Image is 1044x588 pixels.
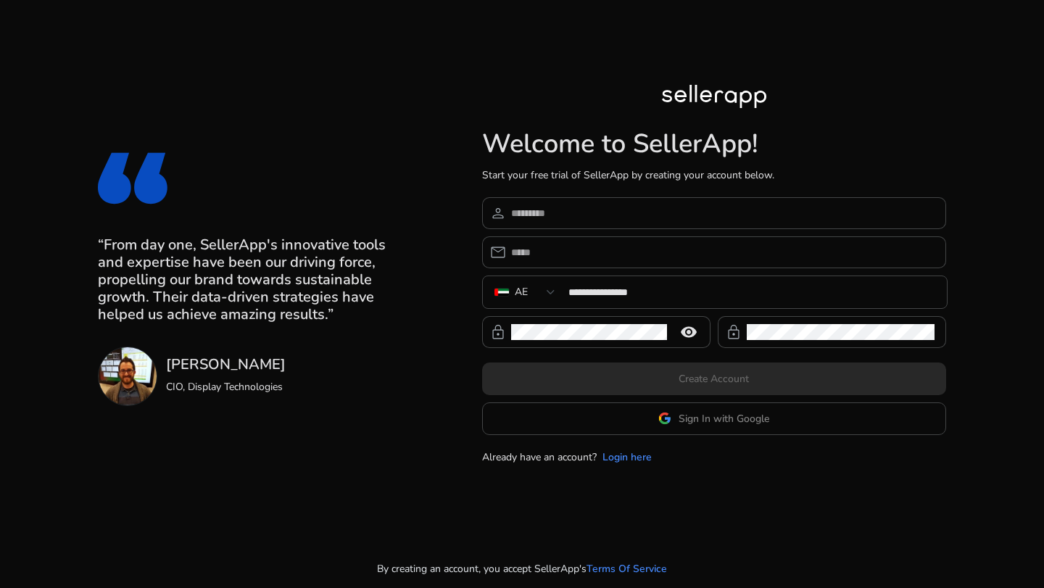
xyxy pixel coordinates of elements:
[482,167,946,183] p: Start your free trial of SellerApp by creating your account below.
[671,323,706,341] mat-icon: remove_red_eye
[489,323,507,341] span: lock
[587,561,667,576] a: Terms Of Service
[515,284,528,300] div: AE
[482,128,946,160] h1: Welcome to SellerApp!
[602,450,652,465] a: Login here
[166,356,286,373] h3: [PERSON_NAME]
[98,236,407,323] h3: “From day one, SellerApp's innovative tools and expertise have been our driving force, propelling...
[489,204,507,222] span: person
[489,244,507,261] span: email
[166,379,286,394] p: CIO, Display Technologies
[725,323,742,341] span: lock
[482,450,597,465] p: Already have an account?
